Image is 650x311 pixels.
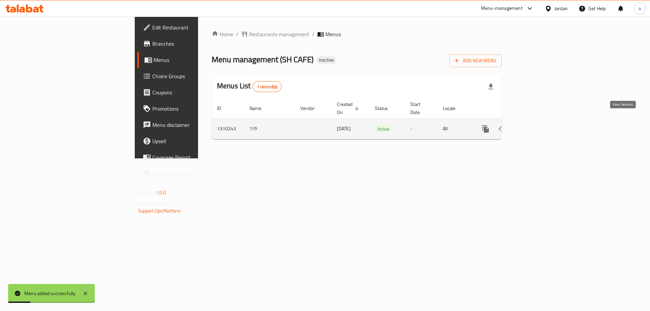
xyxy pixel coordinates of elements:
[250,104,270,112] span: Name
[137,36,243,52] a: Branches
[152,23,238,31] span: Edit Restaurant
[437,118,472,139] td: All
[152,153,238,161] span: Coverage Report
[152,121,238,129] span: Menu disclaimer
[138,200,169,208] span: Get support on:
[156,188,166,197] span: 1.0.0
[152,170,238,178] span: Grocery Checklist
[375,104,397,112] span: Status
[316,57,337,63] span: Inactive
[337,124,351,133] span: [DATE]
[405,118,437,139] td: -
[481,4,523,13] div: Menu-management
[249,30,309,38] span: Restaurants management
[241,30,309,38] a: Restaurants management
[555,5,568,12] div: Jordan
[375,125,392,133] span: Active
[217,104,230,112] span: ID
[24,290,76,297] div: Menu added successfully
[137,133,243,149] a: Upsell
[312,30,315,38] li: /
[138,206,181,215] a: Support.OpsPlatform
[137,101,243,117] a: Promotions
[455,57,496,65] span: Add New Menu
[472,98,548,119] th: Actions
[137,52,243,68] a: Menus
[217,81,282,92] h2: Menus List
[300,104,323,112] span: Vendor
[152,72,238,80] span: Choice Groups
[152,105,238,113] span: Promotions
[212,52,313,67] span: Menu management ( SH CAFE )
[443,104,464,112] span: Locale
[212,30,502,38] nav: breadcrumb
[449,54,502,67] button: Add New Menu
[212,98,548,139] table: enhanced table
[137,84,243,101] a: Coupons
[410,100,429,116] span: Start Date
[638,5,641,12] span: a
[253,84,282,90] span: 1 record(s)
[244,118,295,139] td: 7/9
[137,68,243,84] a: Choice Groups
[154,56,238,64] span: Menus
[483,79,499,95] div: Export file
[152,40,238,48] span: Branches
[137,19,243,36] a: Edit Restaurant
[137,117,243,133] a: Menu disclaimer
[494,121,510,137] button: Change Status
[316,56,337,64] div: Inactive
[138,188,155,197] span: Version:
[137,165,243,182] a: Grocery Checklist
[253,81,282,92] div: Total records count
[152,137,238,145] span: Upsell
[152,88,238,96] span: Coupons
[137,149,243,165] a: Coverage Report
[337,100,361,116] span: Created On
[478,121,494,137] button: more
[325,30,341,38] span: Menus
